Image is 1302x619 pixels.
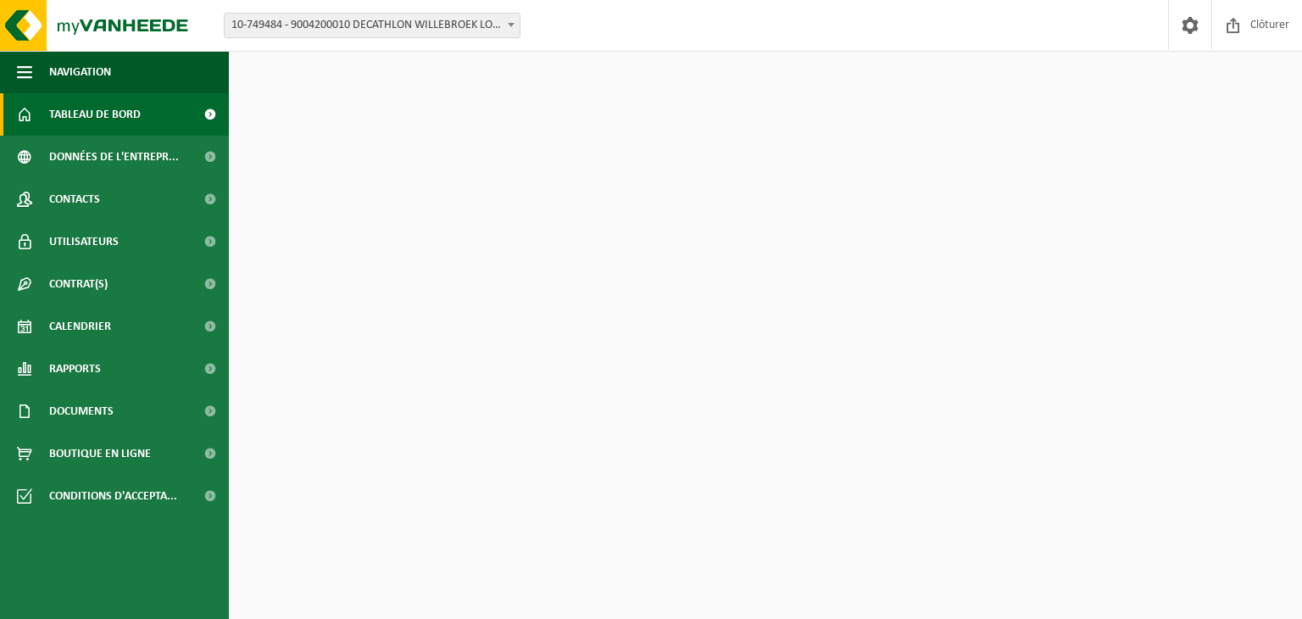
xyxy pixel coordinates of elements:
span: Contrat(s) [49,263,108,305]
span: Conditions d'accepta... [49,475,177,517]
span: 10-749484 - 9004200010 DECATHLON WILLEBROEK LOGISTIEK - WILLEBROEK [225,14,520,37]
span: Documents [49,390,114,432]
span: 10-749484 - 9004200010 DECATHLON WILLEBROEK LOGISTIEK - WILLEBROEK [224,13,520,38]
span: Rapports [49,348,101,390]
span: Contacts [49,178,100,220]
span: Calendrier [49,305,111,348]
span: Tableau de bord [49,93,141,136]
span: Boutique en ligne [49,432,151,475]
span: Utilisateurs [49,220,119,263]
span: Navigation [49,51,111,93]
span: Données de l'entrepr... [49,136,179,178]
